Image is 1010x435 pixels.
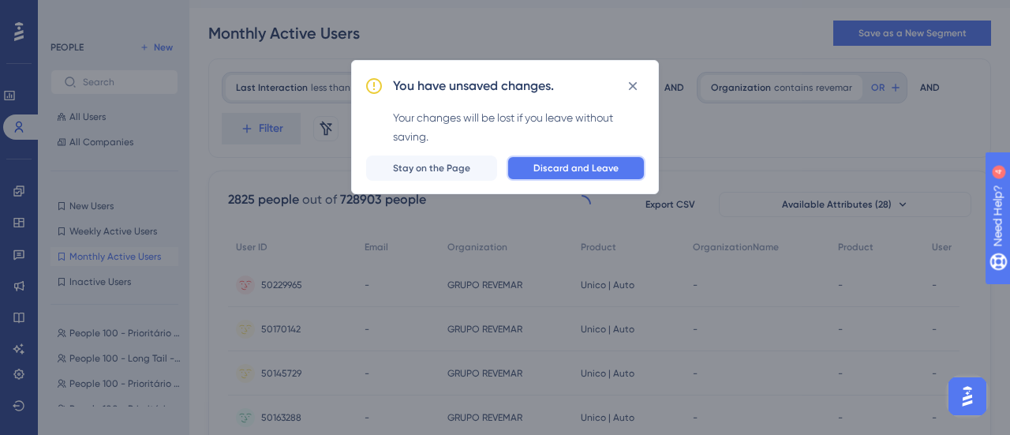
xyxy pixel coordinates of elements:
span: Discard and Leave [533,162,619,174]
iframe: UserGuiding AI Assistant Launcher [944,373,991,420]
span: Need Help? [37,4,99,23]
span: Stay on the Page [393,162,470,174]
h2: You have unsaved changes. [393,77,554,96]
div: Your changes will be lost if you leave without saving. [393,108,645,146]
div: 4 [110,8,114,21]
